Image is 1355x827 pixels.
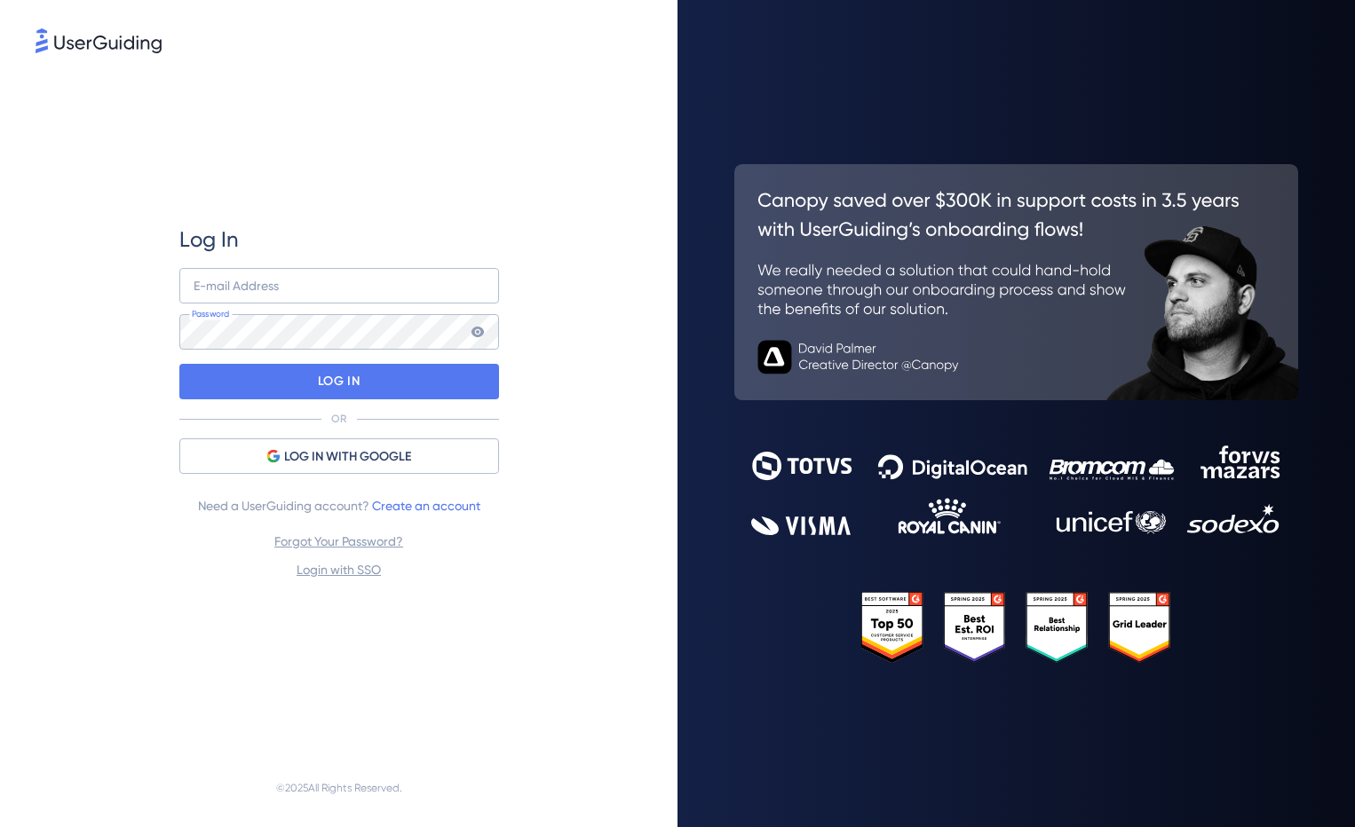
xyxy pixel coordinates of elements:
[284,446,411,468] span: LOG IN WITH GOOGLE
[331,412,346,426] p: OR
[297,563,381,577] a: Login with SSO
[179,225,239,254] span: Log In
[372,499,480,513] a: Create an account
[274,534,403,548] a: Forgot Your Password?
[198,495,480,516] span: Need a UserGuiding account?
[751,445,1281,536] img: 9302ce2ac39453076f5bc0f2f2ca889b.svg
[861,592,1171,663] img: 25303e33045975176eb484905ab012ff.svg
[318,367,360,396] p: LOG IN
[276,777,402,799] span: © 2025 All Rights Reserved.
[36,28,162,53] img: 8faab4ba6bc7696a72372aa768b0286c.svg
[179,268,499,303] input: example@company.com
[734,164,1298,400] img: 26c0aa7c25a843aed4baddd2b5e0fa68.svg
